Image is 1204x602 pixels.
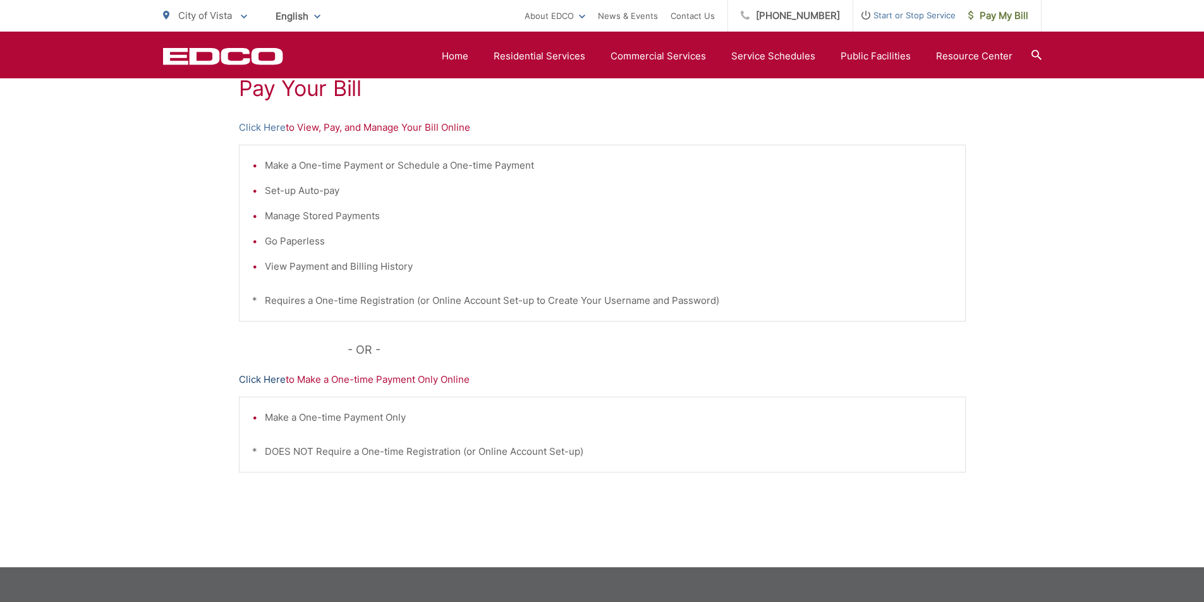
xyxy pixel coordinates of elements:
p: - OR - [348,340,966,359]
a: Click Here [239,372,286,387]
a: Service Schedules [731,49,815,64]
a: About EDCO [525,8,585,23]
a: News & Events [598,8,658,23]
li: View Payment and Billing History [265,259,952,274]
p: * Requires a One-time Registration (or Online Account Set-up to Create Your Username and Password) [252,293,952,308]
li: Set-up Auto-pay [265,183,952,198]
span: Pay My Bill [968,8,1028,23]
p: to View, Pay, and Manage Your Bill Online [239,120,966,135]
a: Home [442,49,468,64]
a: Public Facilities [841,49,911,64]
span: English [266,5,330,27]
li: Manage Stored Payments [265,208,952,224]
span: City of Vista [178,9,232,21]
li: Make a One-time Payment Only [265,410,952,425]
a: EDCD logo. Return to the homepage. [163,47,283,65]
li: Make a One-time Payment or Schedule a One-time Payment [265,158,952,173]
li: Go Paperless [265,234,952,249]
a: Resource Center [936,49,1012,64]
a: Commercial Services [611,49,706,64]
h1: Pay Your Bill [239,76,966,101]
a: Contact Us [671,8,715,23]
p: to Make a One-time Payment Only Online [239,372,966,387]
a: Click Here [239,120,286,135]
a: Residential Services [494,49,585,64]
p: * DOES NOT Require a One-time Registration (or Online Account Set-up) [252,444,952,459]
